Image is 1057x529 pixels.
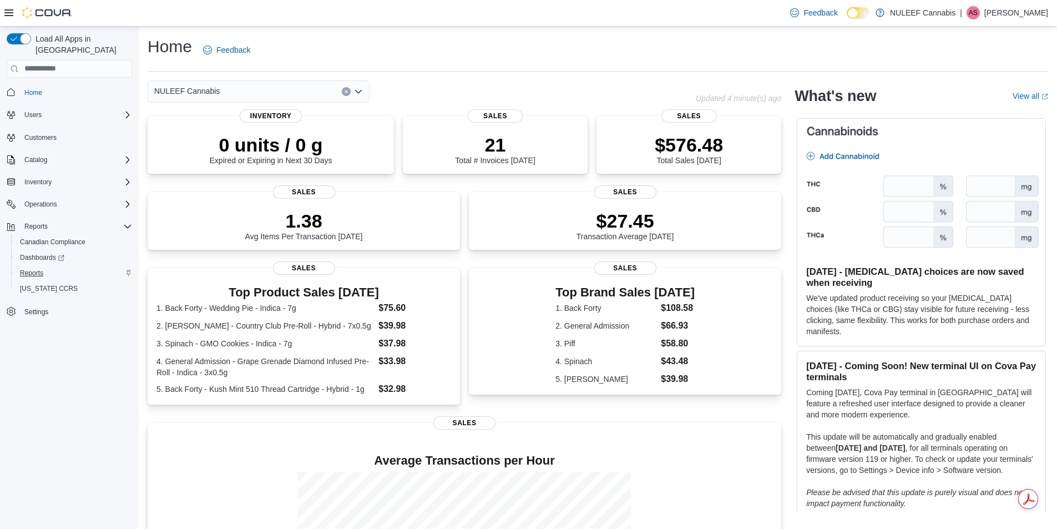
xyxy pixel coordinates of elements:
[24,110,42,119] span: Users
[16,235,132,249] span: Canadian Compliance
[2,129,136,145] button: Customers
[20,305,53,319] a: Settings
[786,2,842,24] a: Feedback
[7,80,132,349] nav: Complex example
[378,355,451,368] dd: $33.98
[16,266,48,280] a: Reports
[16,251,132,264] span: Dashboards
[31,33,132,56] span: Load All Apps in [GEOGRAPHIC_DATA]
[24,222,48,231] span: Reports
[555,356,656,367] dt: 4. Spinach
[455,134,535,156] p: 21
[468,109,523,123] span: Sales
[984,6,1048,19] p: [PERSON_NAME]
[661,372,695,386] dd: $39.98
[2,152,136,168] button: Catalog
[806,360,1036,382] h3: [DATE] - Coming Soon! New terminal UI on Cova Pay terminals
[199,39,255,61] a: Feedback
[661,337,695,350] dd: $58.80
[20,238,85,246] span: Canadian Compliance
[655,134,723,156] p: $576.48
[378,319,451,332] dd: $39.98
[20,220,52,233] button: Reports
[20,86,47,99] a: Home
[273,261,335,275] span: Sales
[210,134,332,156] p: 0 units / 0 g
[661,301,695,315] dd: $108.58
[806,387,1036,420] p: Coming [DATE], Cova Pay terminal in [GEOGRAPHIC_DATA] will feature a refreshed user interface des...
[273,185,335,199] span: Sales
[2,303,136,319] button: Settings
[156,384,374,395] dt: 5. Back Forty - Kush Mint 510 Thread Cartridge - Hybrid - 1g
[661,319,695,332] dd: $66.93
[2,107,136,123] button: Users
[20,220,132,233] span: Reports
[378,382,451,396] dd: $32.98
[216,44,250,56] span: Feedback
[20,175,56,189] button: Inventory
[245,210,363,232] p: 1.38
[11,234,136,250] button: Canadian Compliance
[20,175,132,189] span: Inventory
[156,320,374,331] dt: 2. [PERSON_NAME] - Country Club Pre-Roll - Hybrid - 7x0.5g
[1013,92,1048,100] a: View allExternal link
[20,198,132,211] span: Operations
[24,308,48,316] span: Settings
[20,198,62,211] button: Operations
[555,374,656,385] dt: 5. [PERSON_NAME]
[555,303,656,314] dt: 1. Back Forty
[20,304,132,318] span: Settings
[24,155,47,164] span: Catalog
[20,253,64,262] span: Dashboards
[1041,93,1048,100] svg: External link
[576,210,674,241] div: Transaction Average [DATE]
[16,235,90,249] a: Canadian Compliance
[24,88,42,97] span: Home
[969,6,978,19] span: AS
[836,444,905,452] strong: [DATE] and [DATE]
[16,266,132,280] span: Reports
[11,265,136,281] button: Reports
[20,153,132,167] span: Catalog
[890,6,955,19] p: NULEEF Cannabis
[2,219,136,234] button: Reports
[555,286,695,299] h3: Top Brand Sales [DATE]
[555,338,656,349] dt: 3. Piff
[806,266,1036,288] h3: [DATE] - [MEDICAL_DATA] choices are now saved when receiving
[156,338,374,349] dt: 3. Spinach - GMO Cookies - Indica - 7g
[11,281,136,296] button: [US_STATE] CCRS
[156,303,374,314] dt: 1. Back Forty - Wedding Pie - Indica - 7g
[378,337,451,350] dd: $37.98
[16,282,132,295] span: Washington CCRS
[342,87,351,96] button: Clear input
[16,251,69,264] a: Dashboards
[20,131,61,144] a: Customers
[20,108,132,122] span: Users
[455,134,535,165] div: Total # Invoices [DATE]
[661,109,717,123] span: Sales
[154,84,220,98] span: NULEEF Cannabis
[2,84,136,100] button: Home
[806,488,1025,508] em: Please be advised that this update is purely visual and does not impact payment functionality.
[20,130,132,144] span: Customers
[847,7,870,19] input: Dark Mode
[2,174,136,190] button: Inventory
[433,416,495,430] span: Sales
[24,133,57,142] span: Customers
[795,87,876,105] h2: What's new
[22,7,72,18] img: Cova
[2,197,136,212] button: Operations
[967,6,980,19] div: Aram Shojaei
[148,36,192,58] h1: Home
[20,108,46,122] button: Users
[156,356,374,378] dt: 4. General Admission - Grape Grenade Diamond Infused Pre-Roll - Indica - 3x0.5g
[378,301,451,315] dd: $75.60
[655,134,723,165] div: Total Sales [DATE]
[594,185,656,199] span: Sales
[24,178,52,187] span: Inventory
[240,109,302,123] span: Inventory
[696,94,781,103] p: Updated 4 minute(s) ago
[156,454,772,467] h4: Average Transactions per Hour
[960,6,962,19] p: |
